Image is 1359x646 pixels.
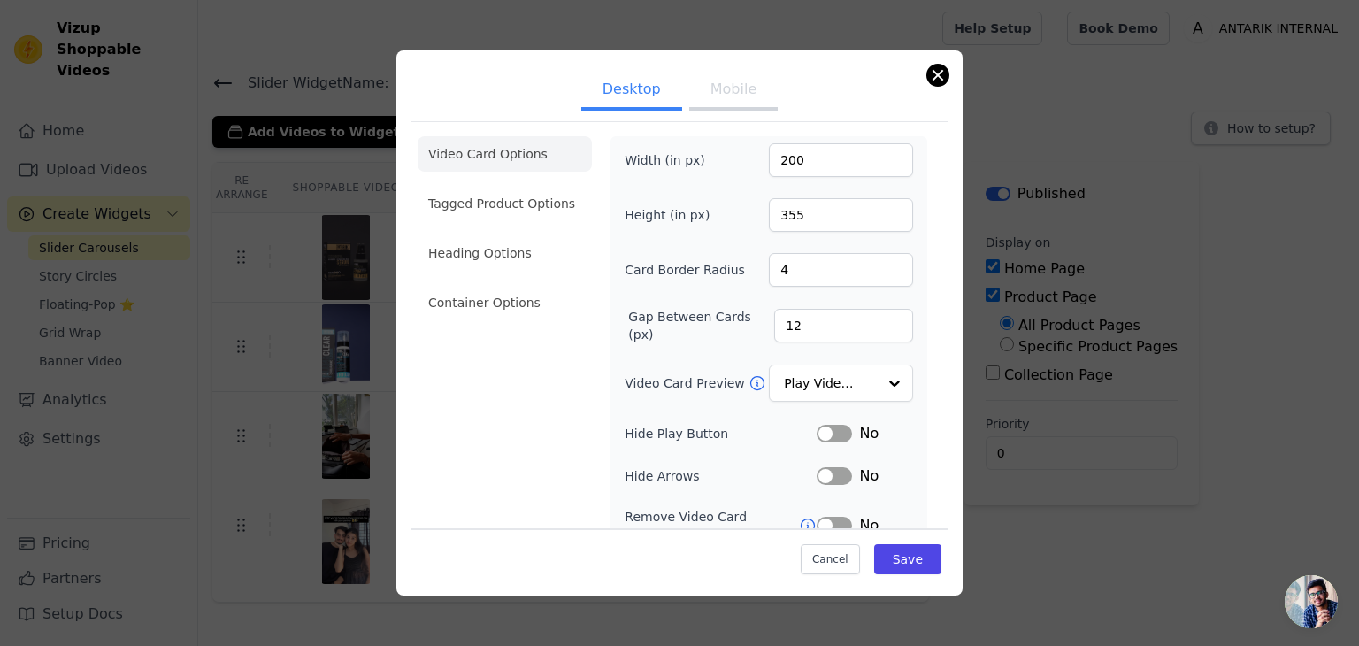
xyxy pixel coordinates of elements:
[625,206,721,224] label: Height (in px)
[625,508,799,543] label: Remove Video Card Shadow
[625,467,817,485] label: Hide Arrows
[1285,575,1338,628] a: Open chat
[874,544,941,574] button: Save
[625,425,817,442] label: Hide Play Button
[859,515,879,536] span: No
[581,72,682,111] button: Desktop
[418,285,592,320] li: Container Options
[859,465,879,487] span: No
[418,235,592,271] li: Heading Options
[625,151,721,169] label: Width (in px)
[625,374,748,392] label: Video Card Preview
[801,544,860,574] button: Cancel
[689,72,778,111] button: Mobile
[418,186,592,221] li: Tagged Product Options
[927,65,948,86] button: Close modal
[625,261,745,279] label: Card Border Radius
[628,308,774,343] label: Gap Between Cards (px)
[859,423,879,444] span: No
[418,136,592,172] li: Video Card Options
